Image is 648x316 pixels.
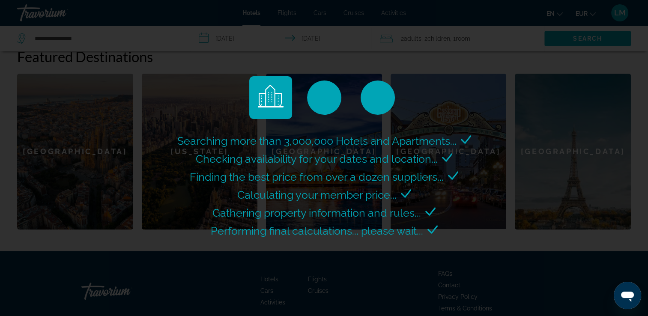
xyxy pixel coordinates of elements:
span: Checking availability for your dates and location... [196,152,438,165]
span: Gathering property information and rules... [212,206,421,219]
span: Performing final calculations... please wait... [211,224,423,237]
span: Searching more than 3,000,000 Hotels and Apartments... [177,134,457,147]
iframe: Bouton de lancement de la fenêtre de messagerie [614,282,641,309]
span: Calculating your member price... [237,188,397,201]
span: Finding the best price from over a dozen suppliers... [190,170,444,183]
